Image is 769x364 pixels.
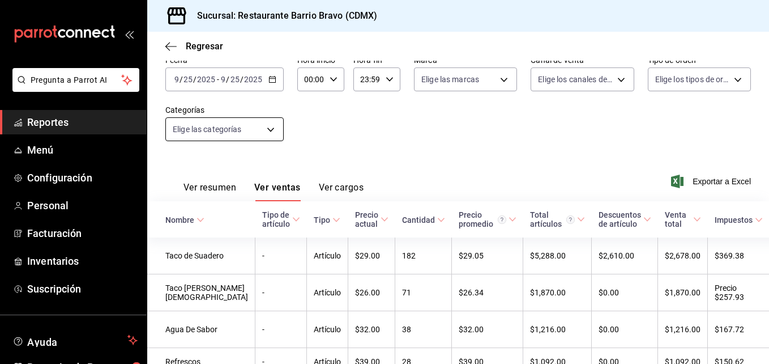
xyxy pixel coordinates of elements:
[421,74,479,85] span: Elige las marcas
[217,75,219,84] span: -
[402,215,435,225] div: Cantidad
[673,175,751,188] button: Exportar a Excel
[307,238,348,274] td: Artículo
[307,274,348,311] td: Artículo
[27,144,54,156] font: Menú
[165,106,284,114] label: Categorías
[307,311,348,348] td: Artículo
[147,311,255,348] td: Agua De Sabor
[530,210,585,228] span: Total artículos
[220,75,226,84] input: --
[297,56,344,64] label: Hora inicio
[693,177,751,186] font: Exportar a Excel
[147,274,255,311] td: Taco [PERSON_NAME][DEMOGRAPHIC_DATA]
[523,274,592,311] td: $1,870.00
[523,311,592,348] td: $1,216.00
[355,210,388,228] span: Precio actual
[715,215,753,225] div: Impuestos
[173,124,242,135] span: Elige las categorías
[348,274,395,311] td: $26.00
[348,238,395,274] td: $29.00
[599,210,651,228] span: Descuentos de artículo
[230,75,240,84] input: --
[452,274,523,311] td: $26.34
[523,238,592,274] td: $5,288.00
[147,238,255,274] td: Taco de Suadero
[395,274,452,311] td: 71
[255,238,307,274] td: -
[31,74,122,86] span: Pregunta a Parrot AI
[592,238,658,274] td: $2,610.00
[165,56,284,64] label: Fecha
[27,255,79,267] font: Inventarios
[592,311,658,348] td: $0.00
[240,75,243,84] span: /
[566,215,575,224] svg: El total de artículos considera cambios de precios en los artículos, así como costos adicionales ...
[183,182,364,201] div: Pestañas de navegación
[226,75,229,84] span: /
[27,283,81,295] font: Suscripción
[12,68,139,92] button: Pregunta a Parrot AI
[165,215,194,225] div: Nombre
[183,75,193,84] input: --
[353,56,400,64] label: Hora fin
[262,210,300,228] span: Tipo de artículo
[715,215,763,225] span: Impuestos
[243,75,263,84] input: ----
[599,210,641,228] div: Descuentos de artículo
[125,29,134,39] button: open_drawer_menu
[402,215,445,225] span: Cantidad
[319,182,364,201] button: Ver cargos
[530,210,562,228] font: Total artículos
[658,311,708,348] td: $1,216.00
[658,238,708,274] td: $2,678.00
[165,215,204,225] span: Nombre
[658,274,708,311] td: $1,870.00
[459,210,516,228] span: Precio promedio
[8,82,139,94] a: Pregunta a Parrot AI
[255,311,307,348] td: -
[27,333,123,347] span: Ayuda
[592,274,658,311] td: $0.00
[498,215,506,224] svg: Precio promedio = Total artículos / cantidad
[193,75,196,84] span: /
[665,210,701,228] span: Venta total
[174,75,180,84] input: --
[452,238,523,274] td: $29.05
[183,182,236,193] font: Ver resumen
[186,41,223,52] span: Regresar
[27,172,92,184] font: Configuración
[395,238,452,274] td: 182
[452,311,523,348] td: $32.00
[262,210,290,228] div: Tipo de artículo
[314,215,330,225] div: Tipo
[27,227,82,239] font: Facturación
[355,210,378,228] div: Precio actual
[188,9,377,23] h3: Sucursal: Restaurante Barrio Bravo (CDMX)
[665,210,691,228] div: Venta total
[27,116,69,128] font: Reportes
[459,210,493,228] font: Precio promedio
[314,215,340,225] span: Tipo
[538,74,613,85] span: Elige los canales de venta
[196,75,216,84] input: ----
[254,182,301,201] button: Ver ventas
[655,74,730,85] span: Elige los tipos de orden
[395,311,452,348] td: 38
[180,75,183,84] span: /
[348,311,395,348] td: $32.00
[255,274,307,311] td: -
[27,200,69,211] font: Personal
[165,41,223,52] button: Regresar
